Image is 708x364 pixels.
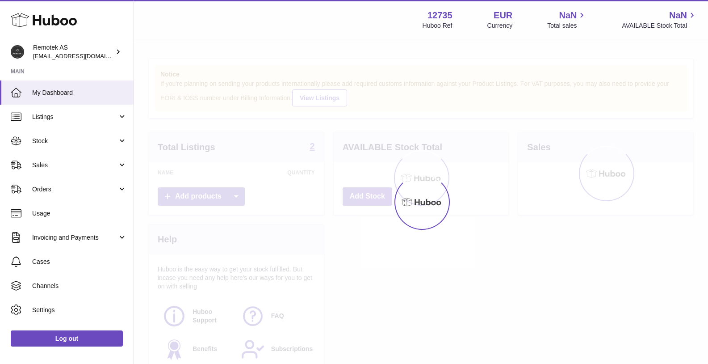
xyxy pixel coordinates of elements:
[669,9,687,21] span: NaN
[622,9,697,30] a: NaN AVAILABLE Stock Total
[32,161,117,169] span: Sales
[11,330,123,347] a: Log out
[32,233,117,242] span: Invoicing and Payments
[32,89,127,97] span: My Dashboard
[33,52,131,59] span: [EMAIL_ADDRESS][DOMAIN_NAME]
[32,185,117,194] span: Orders
[427,9,452,21] strong: 12735
[32,209,127,218] span: Usage
[32,113,117,121] span: Listings
[547,21,587,30] span: Total sales
[423,21,452,30] div: Huboo Ref
[547,9,587,30] a: NaN Total sales
[32,258,127,266] span: Cases
[33,43,113,60] div: Remotek AS
[487,21,513,30] div: Currency
[11,45,24,59] img: dag@remotek.no
[32,306,127,314] span: Settings
[622,21,697,30] span: AVAILABLE Stock Total
[494,9,512,21] strong: EUR
[32,282,127,290] span: Channels
[32,137,117,145] span: Stock
[559,9,577,21] span: NaN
